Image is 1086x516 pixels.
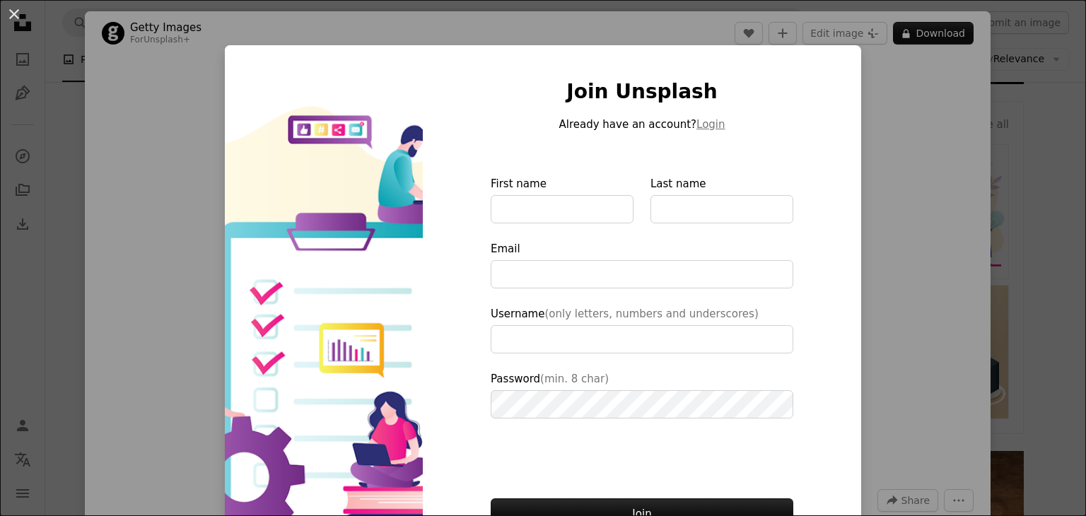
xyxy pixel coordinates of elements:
input: First name [491,195,633,223]
label: First name [491,175,633,223]
label: Email [491,240,793,288]
label: Last name [650,175,793,223]
h1: Join Unsplash [491,79,793,105]
input: Email [491,260,793,288]
span: (only letters, numbers and underscores) [544,307,758,320]
span: (min. 8 char) [540,373,609,385]
label: Username [491,305,793,353]
input: Password(min. 8 char) [491,390,793,418]
input: Last name [650,195,793,223]
p: Already have an account? [491,116,793,133]
input: Username(only letters, numbers and underscores) [491,325,793,353]
button: Login [696,116,725,133]
label: Password [491,370,793,418]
